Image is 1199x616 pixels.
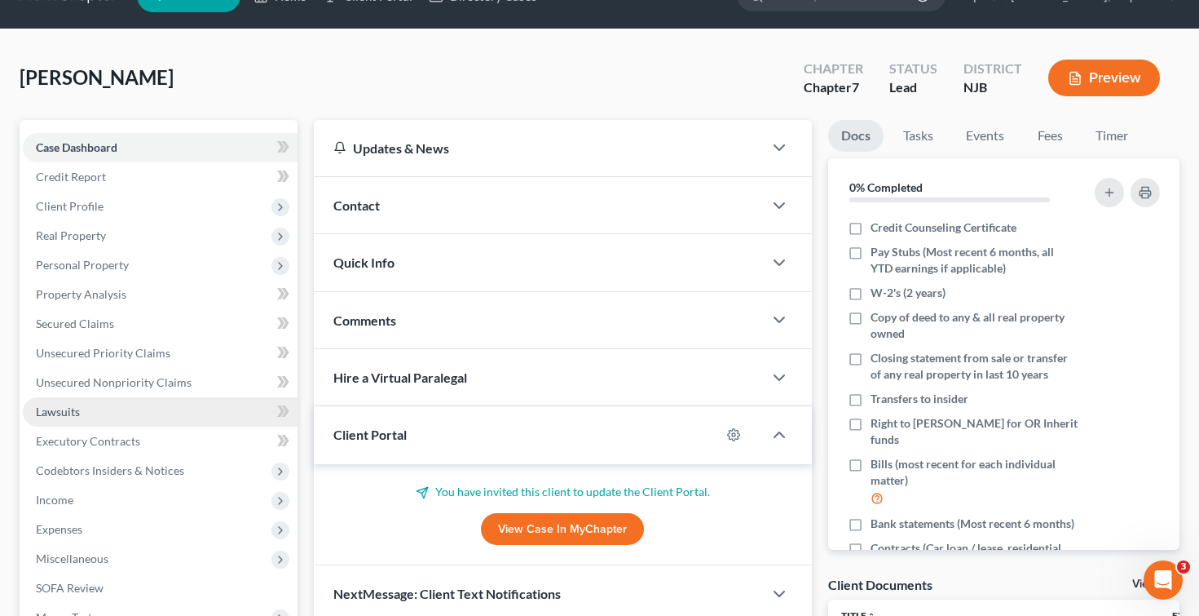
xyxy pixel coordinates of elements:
[890,120,946,152] a: Tasks
[953,120,1017,152] a: Events
[889,78,937,97] div: Lead
[871,285,946,301] span: W-2's (2 years)
[36,317,114,330] span: Secured Claims
[36,463,184,477] span: Codebtors Insiders & Notices
[333,484,792,500] p: You have invited this client to update the Client Portal.
[36,228,106,242] span: Real Property
[804,78,863,97] div: Chapter
[36,493,73,507] span: Income
[36,170,106,184] span: Credit Report
[1048,60,1160,96] button: Preview
[871,415,1078,448] span: Right to [PERSON_NAME] for OR Inherit funds
[36,405,80,419] span: Lawsuits
[1024,120,1076,152] a: Fees
[23,133,298,162] a: Case Dashboard
[852,79,859,95] span: 7
[333,312,396,328] span: Comments
[36,581,104,595] span: SOFA Review
[871,244,1078,277] span: Pay Stubs (Most recent 6 months, all YTD earnings if applicable)
[23,574,298,603] a: SOFA Review
[871,391,968,407] span: Transfers to insider
[23,280,298,309] a: Property Analysis
[36,199,104,213] span: Client Profile
[23,162,298,192] a: Credit Report
[36,375,192,389] span: Unsecured Nonpriority Claims
[871,456,1078,489] span: Bills (most recent for each individual matter)
[36,258,129,272] span: Personal Property
[804,60,863,78] div: Chapter
[36,522,82,536] span: Expenses
[333,197,380,213] span: Contact
[1144,561,1183,600] iframe: Intercom live chat
[36,434,140,448] span: Executory Contracts
[963,78,1022,97] div: NJB
[333,586,561,601] span: NextMessage: Client Text Notifications
[963,60,1022,78] div: District
[871,540,1078,573] span: Contracts (Car loan / lease, residential lease, furniture purchase / lease)
[871,309,1078,342] span: Copy of deed to any & all real property owned
[36,552,108,565] span: Miscellaneous
[849,180,923,194] strong: 0% Completed
[23,339,298,368] a: Unsecured Priority Claims
[828,120,884,152] a: Docs
[23,397,298,427] a: Lawsuits
[871,350,1078,383] span: Closing statement from sale or transfer of any real property in last 10 years
[1132,578,1173,590] a: View All
[1082,120,1141,152] a: Timer
[333,370,467,385] span: Hire a Virtual Paralegal
[333,427,407,442] span: Client Portal
[889,60,937,78] div: Status
[36,140,117,154] span: Case Dashboard
[23,427,298,456] a: Executory Contracts
[481,513,644,546] a: View Case in MyChapter
[871,516,1074,532] span: Bank statements (Most recent 6 months)
[20,65,174,89] span: [PERSON_NAME]
[36,346,170,360] span: Unsecured Priority Claims
[23,309,298,339] a: Secured Claims
[333,140,743,157] div: Updates & News
[1177,561,1190,574] span: 3
[36,287,126,301] span: Property Analysis
[23,368,298,397] a: Unsecured Nonpriority Claims
[828,576,932,593] div: Client Documents
[871,219,1016,236] span: Credit Counseling Certificate
[333,255,395,270] span: Quick Info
